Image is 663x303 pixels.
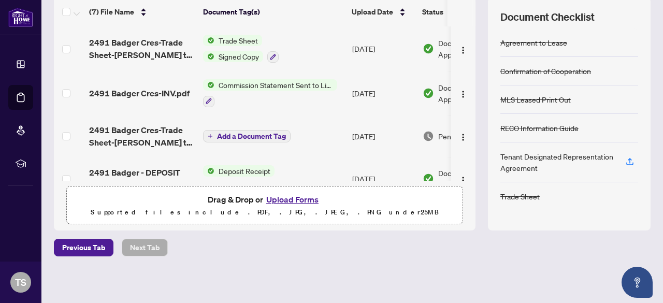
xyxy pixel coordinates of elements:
[73,206,456,219] p: Supported files include .PDF, .JPG, .JPEG, .PNG under 25 MB
[348,116,419,157] td: [DATE]
[438,167,502,190] span: Document Approved
[54,239,113,256] button: Previous Tab
[89,87,190,99] span: 2491 Badger Cres-INV.pdf
[438,131,490,142] span: Pending Review
[423,173,434,184] img: Document Status
[423,43,434,54] img: Document Status
[89,36,195,61] span: 2491 Badger Cres-Trade Sheet-[PERSON_NAME] to Review.pdf
[459,90,467,98] img: Logo
[455,170,471,187] button: Logo
[203,129,291,143] button: Add a Document Tag
[500,122,579,134] div: RECO Information Guide
[348,26,419,71] td: [DATE]
[203,165,214,177] img: Status Icon
[203,35,214,46] img: Status Icon
[208,193,322,206] span: Drag & Drop or
[122,239,168,256] button: Next Tab
[214,79,337,91] span: Commission Statement Sent to Listing Brokerage
[500,151,613,174] div: Tenant Designated Representation Agreement
[500,191,540,202] div: Trade Sheet
[423,131,434,142] img: Document Status
[8,8,33,27] img: logo
[423,88,434,99] img: Document Status
[208,134,213,139] span: plus
[203,130,291,142] button: Add a Document Tag
[622,267,653,298] button: Open asap
[263,193,322,206] button: Upload Forms
[89,6,134,18] span: (7) File Name
[348,157,419,201] td: [DATE]
[500,65,591,77] div: Confirmation of Cooperation
[214,35,262,46] span: Trade Sheet
[89,124,195,149] span: 2491 Badger Cres-Trade Sheet-[PERSON_NAME] to Review.pdf
[15,275,26,290] span: TS
[89,166,195,191] span: 2491 Badger - DEPOSIT RECEIPT.pdf
[459,133,467,141] img: Logo
[203,35,279,63] button: Status IconTrade SheetStatus IconSigned Copy
[455,128,471,145] button: Logo
[214,51,263,62] span: Signed Copy
[203,165,275,193] button: Status IconDeposit Receipt
[62,239,105,256] span: Previous Tab
[438,37,502,60] span: Document Approved
[500,10,595,24] span: Document Checklist
[459,176,467,184] img: Logo
[500,37,567,48] div: Agreement to Lease
[214,165,275,177] span: Deposit Receipt
[203,79,337,107] button: Status IconCommission Statement Sent to Listing Brokerage
[203,51,214,62] img: Status Icon
[459,46,467,54] img: Logo
[455,40,471,57] button: Logo
[217,133,286,140] span: Add a Document Tag
[422,6,443,18] span: Status
[438,82,502,105] span: Document Approved
[455,85,471,102] button: Logo
[203,79,214,91] img: Status Icon
[348,71,419,116] td: [DATE]
[352,6,393,18] span: Upload Date
[500,94,571,105] div: MLS Leased Print Out
[67,186,463,225] span: Drag & Drop orUpload FormsSupported files include .PDF, .JPG, .JPEG, .PNG under25MB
